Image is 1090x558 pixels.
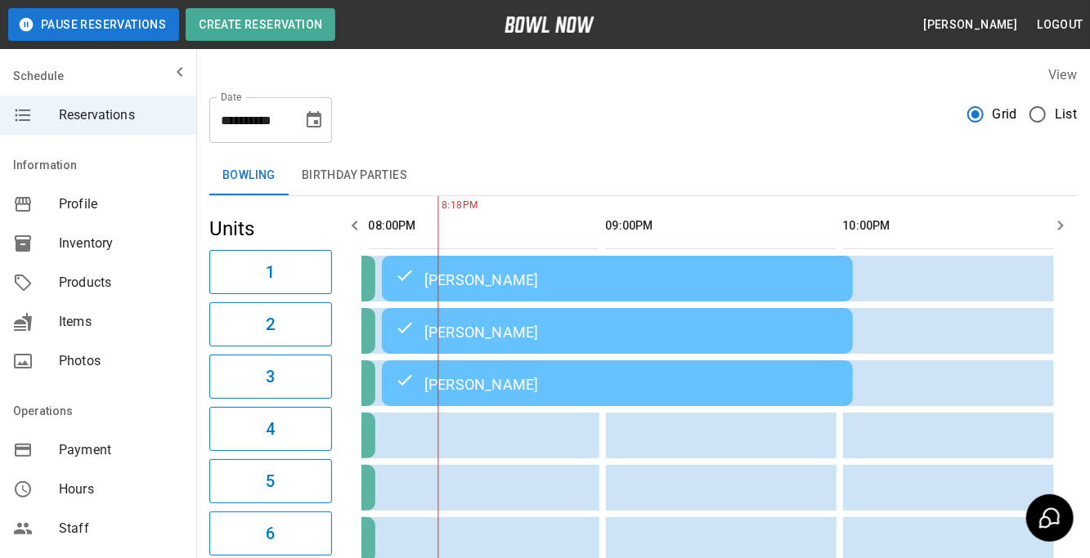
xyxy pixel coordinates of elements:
[266,259,275,285] h6: 1
[1048,67,1077,83] label: View
[1055,105,1077,124] span: List
[266,468,275,494] h6: 5
[266,364,275,390] h6: 3
[209,156,289,195] button: Bowling
[209,216,332,242] h5: Units
[59,312,183,332] span: Items
[395,321,840,341] div: [PERSON_NAME]
[209,302,332,346] button: 2
[266,416,275,442] h6: 4
[59,234,183,253] span: Inventory
[59,480,183,499] span: Hours
[209,355,332,399] button: 3
[209,407,332,451] button: 4
[209,459,332,503] button: 5
[917,10,1024,40] button: [PERSON_NAME]
[59,440,183,460] span: Payment
[209,156,1077,195] div: inventory tabs
[59,105,183,125] span: Reservations
[209,250,332,294] button: 1
[59,194,183,214] span: Profile
[209,511,332,556] button: 6
[59,351,183,371] span: Photos
[993,105,1017,124] span: Grid
[395,373,840,393] div: [PERSON_NAME]
[266,311,275,337] h6: 2
[186,8,335,41] button: Create Reservation
[59,519,183,538] span: Staff
[298,104,330,136] button: Choose date, selected date is Oct 3, 2025
[8,8,179,41] button: Pause Reservations
[438,198,442,214] span: 8:18PM
[59,273,183,292] span: Products
[266,520,275,547] h6: 6
[505,16,594,33] img: logo
[289,156,420,195] button: Birthday Parties
[395,269,840,288] div: [PERSON_NAME]
[1031,10,1090,40] button: Logout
